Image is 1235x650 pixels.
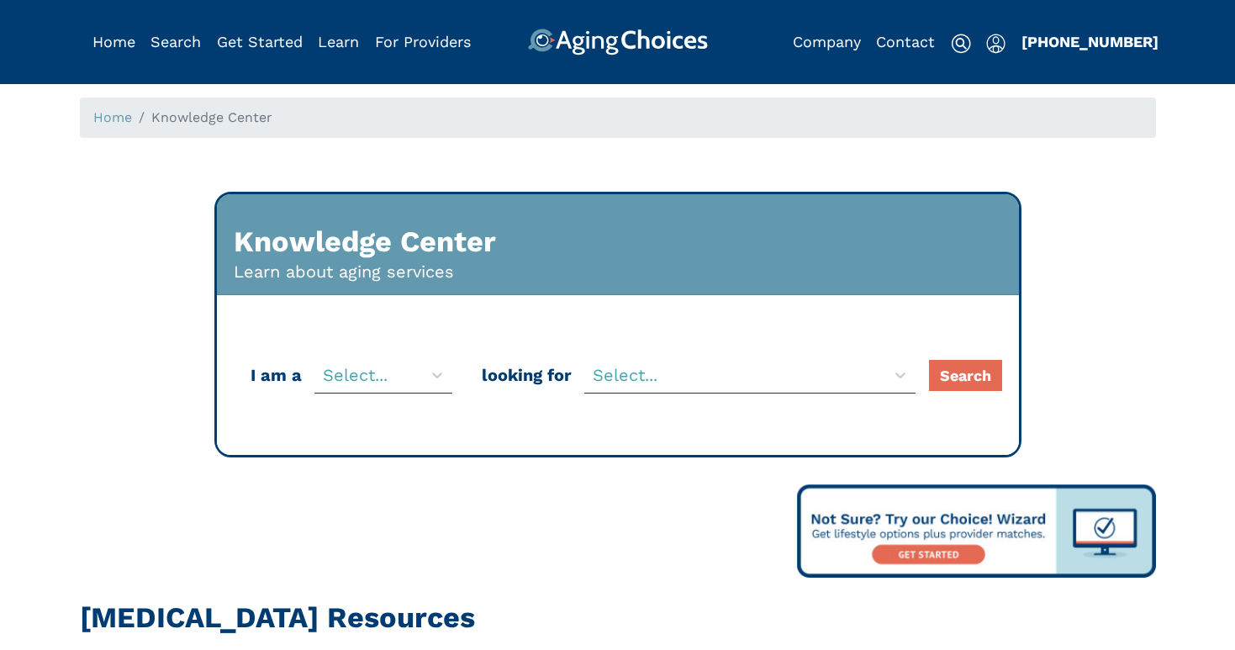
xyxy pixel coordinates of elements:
[986,34,1005,54] img: user-icon.svg
[92,33,135,50] a: Home
[797,484,1156,578] img: What Does Assisted Living Cost?
[951,34,971,54] img: search-icon.svg
[80,615,475,631] a: [MEDICAL_DATA] Resources
[150,33,201,50] a: Search
[234,259,454,284] p: Learn about aging services
[793,33,861,50] a: Company
[1021,33,1158,50] a: [PHONE_NUMBER]
[375,33,471,50] a: For Providers
[80,98,1156,138] nav: breadcrumb
[93,109,132,125] a: Home
[986,29,1005,55] div: Popover trigger
[150,29,201,55] div: Popover trigger
[929,360,1002,391] button: Search
[234,225,496,259] h1: Knowledge Center
[151,109,272,125] span: Knowledge Center
[217,33,303,50] a: Get Started
[876,33,935,50] a: Contact
[246,362,314,388] p: I am a
[80,600,475,634] h2: [MEDICAL_DATA] Resources
[478,362,584,388] p: looking for
[318,33,359,50] a: Learn
[527,29,707,55] img: AgingChoices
